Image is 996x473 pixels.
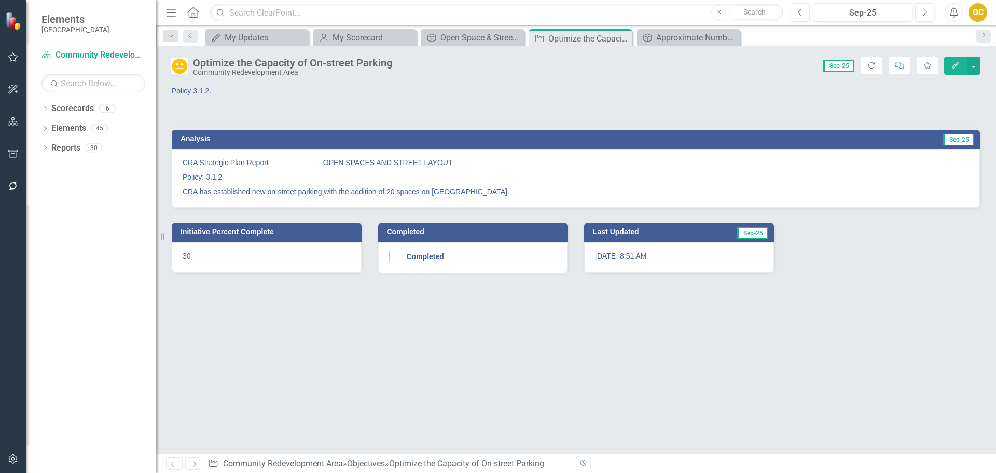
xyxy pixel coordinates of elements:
h3: Analysis [181,135,566,143]
button: GC [969,3,987,22]
span: Sep-25 [737,227,768,239]
div: 45 [91,124,108,133]
input: Search ClearPoint... [210,4,783,22]
a: Open Space & Street Layout [423,31,522,44]
a: Scorecards [51,103,94,115]
div: Sep-25 [817,7,909,19]
span: Sep-25 [823,60,854,72]
a: Approximate Number of Dwelling Units/Affordable Housing [639,31,738,44]
button: Sep-25 [813,3,912,22]
p: Policy 3.1.2. [172,86,568,96]
h3: Last Updated [593,228,697,236]
a: Community Redevelopment Area [223,458,343,468]
div: Optimize the Capacity of On-street Parking [389,458,544,468]
p: 30 [183,251,351,261]
div: Community Redevelopment Area [193,69,392,76]
span: Search [743,8,766,16]
a: Elements [51,123,86,134]
small: [GEOGRAPHIC_DATA] [41,25,109,34]
div: 6 [99,104,116,113]
h3: Initiative Percent Complete [181,228,356,236]
a: My Scorecard [315,31,414,44]
a: Objectives [347,458,385,468]
div: 30 [86,143,102,152]
span: Elements [41,13,109,25]
div: » » [208,458,568,470]
h3: Completed [387,228,563,236]
div: Optimize the Capacity of On-street Parking [193,57,392,69]
button: Search [728,5,780,20]
p: CRA has established new on-street parking with the addition of 20 spaces on [GEOGRAPHIC_DATA]. [183,184,969,197]
div: [DATE] 8:51 AM [584,242,774,273]
p: CRA Strategic Plan Report OPEN SPACES AND STREET LAYOUT [183,157,969,170]
p: Policy: 3.1.2 [183,170,969,184]
div: Optimize the Capacity of On-street Parking [548,32,630,45]
div: My Scorecard [333,31,414,44]
span: Sep-25 [943,134,974,145]
div: Approximate Number of Dwelling Units/Affordable Housing [656,31,738,44]
div: Open Space & Street Layout [440,31,522,44]
img: ClearPoint Strategy [5,11,24,30]
input: Search Below... [41,74,145,92]
a: My Updates [208,31,306,44]
a: Reports [51,142,80,154]
img: In Progress [171,58,188,74]
a: Community Redevelopment Area [41,49,145,61]
div: My Updates [225,31,306,44]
